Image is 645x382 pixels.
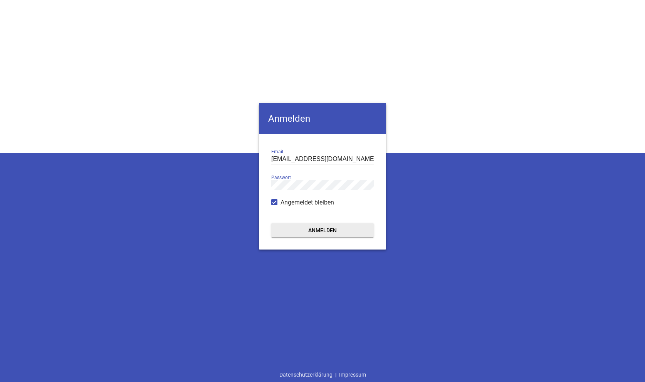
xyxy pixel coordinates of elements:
button: Anmelden [271,223,374,237]
a: Datenschutzerklärung [277,367,335,382]
span: Angemeldet bleiben [281,198,334,207]
a: Impressum [336,367,369,382]
h4: Anmelden [259,103,386,134]
div: | [277,367,369,382]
